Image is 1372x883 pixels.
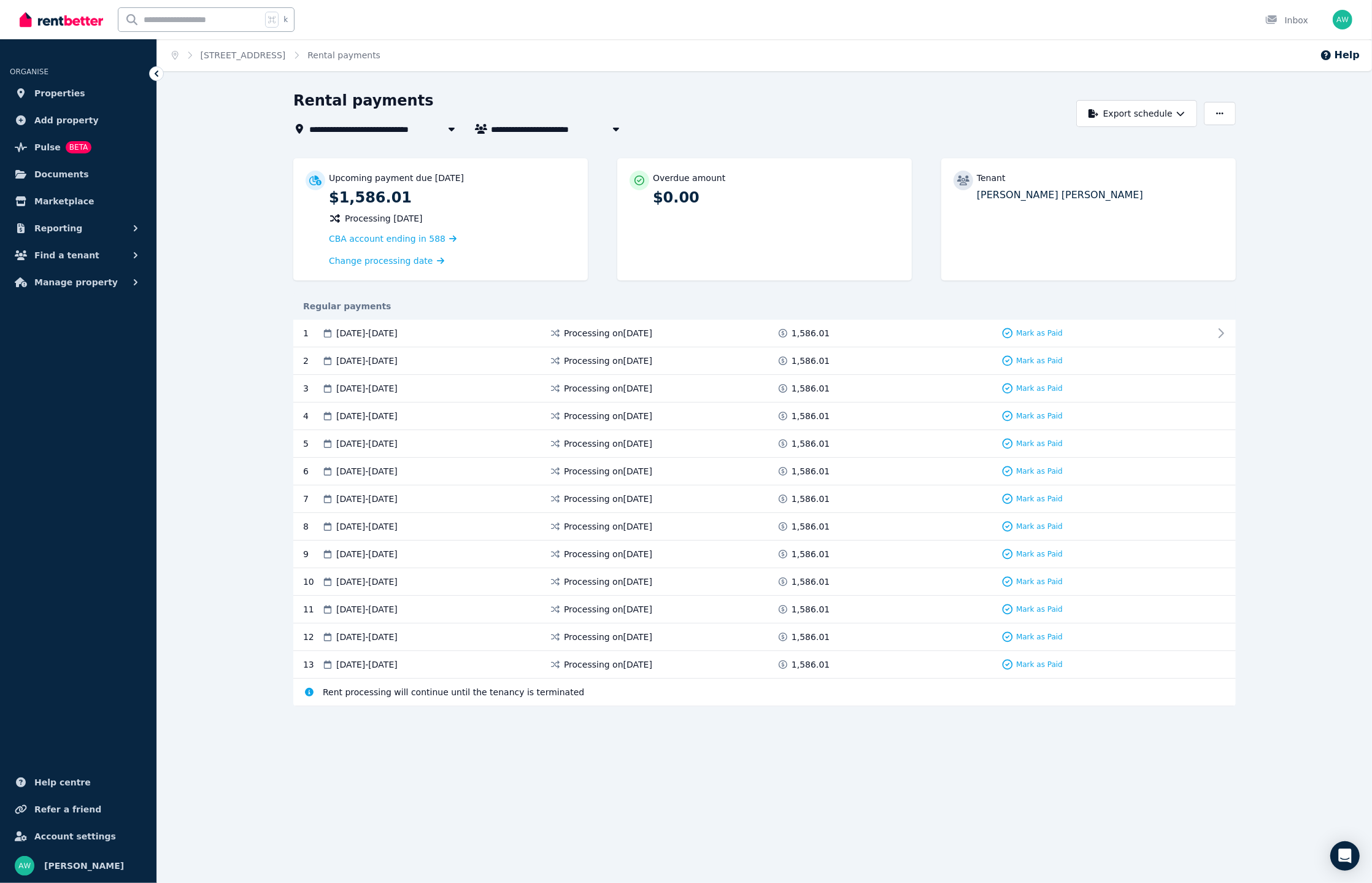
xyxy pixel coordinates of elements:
span: [DATE] - [DATE] [336,520,398,533]
span: 1,586.01 [792,355,830,367]
span: Mark as Paid [1016,356,1063,366]
span: Mark as Paid [1016,439,1063,449]
span: [DATE] - [DATE] [336,438,398,450]
span: 1,586.01 [792,658,830,671]
p: Upcoming payment due [DATE] [329,172,464,184]
span: Refer a friend [34,802,101,817]
span: Mark as Paid [1016,660,1063,669]
span: Help centre [34,775,91,790]
span: Mark as Paid [1016,466,1063,476]
span: Marketplace [34,194,94,209]
span: Change processing date [329,255,433,267]
p: Tenant [977,172,1006,184]
img: RentBetter [20,10,103,29]
span: BETA [66,141,91,153]
button: Reporting [10,216,147,241]
span: Processing on [DATE] [564,548,652,560]
div: 10 [303,576,322,588]
span: Mark as Paid [1016,328,1063,338]
span: CBA account ending in 588 [329,234,445,244]
img: Andrew Wong [15,856,34,876]
span: Mark as Paid [1016,384,1063,393]
span: [DATE] - [DATE] [336,382,398,395]
button: Export schedule [1076,100,1197,127]
span: Documents [34,167,89,182]
a: [STREET_ADDRESS] [201,50,286,60]
span: Account settings [34,829,116,844]
a: Refer a friend [10,797,147,822]
span: Processing on [DATE] [564,658,652,671]
div: Inbox [1265,14,1308,26]
span: 1,586.01 [792,576,830,588]
div: 9 [303,548,322,560]
span: 1,586.01 [792,327,830,339]
div: 11 [303,603,322,615]
span: [DATE] - [DATE] [336,355,398,367]
span: 1,586.01 [792,465,830,477]
span: Processing on [DATE] [564,603,652,615]
img: Andrew Wong [1333,10,1352,29]
span: [DATE] - [DATE] [336,465,398,477]
span: [DATE] - [DATE] [336,410,398,422]
div: 5 [303,438,322,450]
a: Documents [10,162,147,187]
span: Manage property [34,275,118,290]
span: Add property [34,113,99,128]
div: 12 [303,631,322,643]
span: Processing on [DATE] [564,382,652,395]
span: Mark as Paid [1016,411,1063,421]
div: 7 [303,493,322,505]
p: Overdue amount [653,172,725,184]
span: Processing on [DATE] [564,410,652,422]
span: Properties [34,86,85,101]
span: 1,586.01 [792,548,830,560]
span: Processing on [DATE] [564,493,652,505]
div: 4 [303,410,322,422]
a: Properties [10,81,147,106]
span: Rent processing will continue until the tenancy is terminated [323,686,584,698]
a: Add property [10,108,147,133]
span: Processing on [DATE] [564,327,652,339]
span: Processing on [DATE] [564,355,652,367]
span: ORGANISE [10,67,48,76]
button: Find a tenant [10,243,147,268]
div: 1 [303,327,322,339]
span: Processing on [DATE] [564,631,652,643]
span: Mark as Paid [1016,494,1063,504]
span: 1,586.01 [792,603,830,615]
span: 1,586.01 [792,382,830,395]
div: Open Intercom Messenger [1330,841,1360,871]
div: Regular payments [293,300,1236,312]
span: Mark as Paid [1016,549,1063,559]
span: Processing on [DATE] [564,465,652,477]
nav: Breadcrumb [157,39,395,71]
h1: Rental payments [293,91,434,110]
a: Help centre [10,770,147,795]
span: [PERSON_NAME] [44,858,124,873]
span: [DATE] - [DATE] [336,631,398,643]
span: [DATE] - [DATE] [336,548,398,560]
span: [DATE] - [DATE] [336,603,398,615]
button: Manage property [10,270,147,295]
span: 1,586.01 [792,520,830,533]
span: Processing [DATE] [345,212,423,225]
span: Rental payments [307,49,380,61]
p: $1,586.01 [329,188,576,207]
span: Mark as Paid [1016,522,1063,531]
span: [DATE] - [DATE] [336,327,398,339]
span: Processing on [DATE] [564,438,652,450]
div: 3 [303,382,322,395]
span: [DATE] - [DATE] [336,493,398,505]
a: Account settings [10,824,147,849]
span: Reporting [34,221,82,236]
span: 1,586.01 [792,631,830,643]
p: $0.00 [653,188,900,207]
span: Mark as Paid [1016,604,1063,614]
span: k [283,15,288,25]
span: [DATE] - [DATE] [336,658,398,671]
span: 1,586.01 [792,493,830,505]
div: 13 [303,658,322,671]
span: Pulse [34,140,61,155]
a: PulseBETA [10,135,147,160]
div: 2 [303,355,322,367]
